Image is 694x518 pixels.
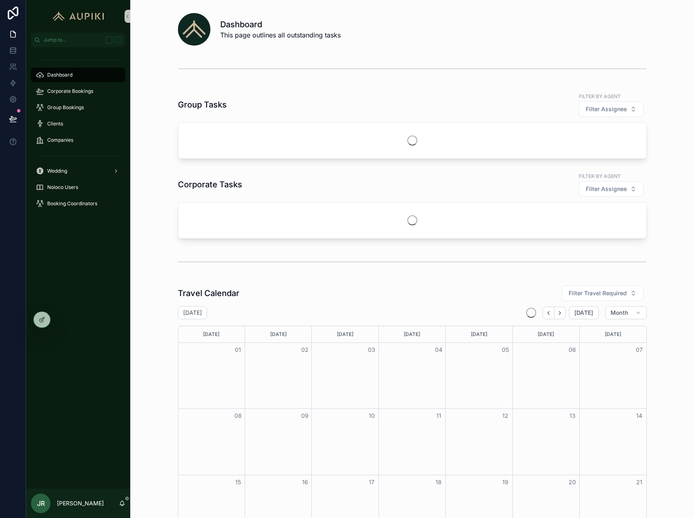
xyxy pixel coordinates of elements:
[579,101,644,117] button: Select Button
[300,477,310,487] button: 16
[434,477,444,487] button: 18
[57,499,104,507] p: [PERSON_NAME]
[501,345,510,355] button: 05
[380,326,444,342] div: [DATE]
[233,411,243,421] button: 08
[634,345,644,355] button: 07
[178,288,239,299] h1: Travel Calendar
[574,309,593,316] span: [DATE]
[31,100,125,115] a: Group Bookings
[554,307,566,319] button: Next
[567,345,577,355] button: 06
[447,326,511,342] div: [DATE]
[501,411,510,421] button: 12
[611,309,628,316] span: Month
[367,411,377,421] button: 10
[31,116,125,131] a: Clients
[31,180,125,195] a: Noloco Users
[47,121,63,127] span: Clients
[579,92,621,100] label: Filter by agent
[300,411,310,421] button: 09
[115,37,121,43] span: K
[37,498,45,508] span: JR
[47,88,93,94] span: Corporate Bookings
[178,99,227,110] h1: Group Tasks
[586,185,627,193] span: Filter Assignee
[47,104,84,111] span: Group Bookings
[233,345,243,355] button: 01
[220,19,341,30] h1: Dashboard
[31,33,125,47] button: Jump to...K
[313,326,377,342] div: [DATE]
[634,411,644,421] button: 14
[233,477,243,487] button: 15
[434,411,444,421] button: 11
[49,10,108,23] img: App logo
[178,179,242,190] h1: Corporate Tasks
[31,68,125,82] a: Dashboard
[514,326,578,342] div: [DATE]
[47,184,78,191] span: Noloco Users
[581,326,645,342] div: [DATE]
[47,72,72,78] span: Dashboard
[47,200,97,207] span: Booking Coordinators
[579,172,621,180] label: Filter by agent
[44,37,102,43] span: Jump to...
[567,411,577,421] button: 13
[47,168,67,174] span: Wedding
[543,307,554,319] button: Back
[562,285,644,301] button: Select Button
[434,345,444,355] button: 04
[634,477,644,487] button: 21
[246,326,310,342] div: [DATE]
[183,309,202,317] h2: [DATE]
[569,306,599,319] button: [DATE]
[31,84,125,99] a: Corporate Bookings
[26,47,130,222] div: scrollable content
[586,105,627,113] span: Filter Assignee
[31,164,125,178] a: Wedding
[367,345,377,355] button: 03
[31,196,125,211] a: Booking Coordinators
[567,477,577,487] button: 20
[367,477,377,487] button: 17
[569,289,627,297] span: Filter Travel Required
[220,30,341,40] span: This page outlines all outstanding tasks
[31,133,125,147] a: Companies
[579,181,644,197] button: Select Button
[501,477,510,487] button: 19
[47,137,73,143] span: Companies
[180,326,243,342] div: [DATE]
[605,306,647,319] button: Month
[300,345,310,355] button: 02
